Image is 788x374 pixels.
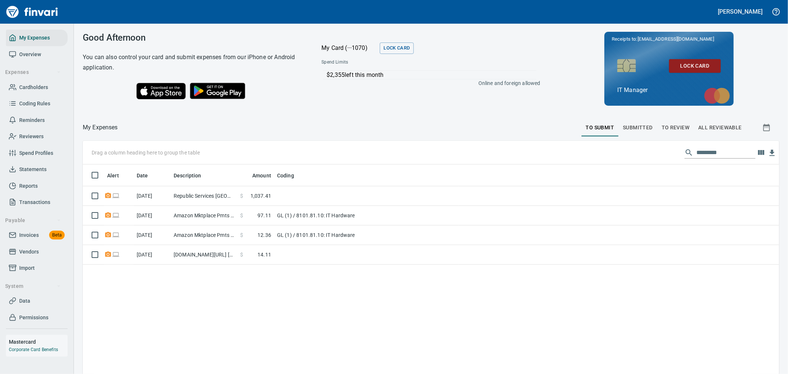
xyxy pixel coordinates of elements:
[19,132,44,141] span: Reviewers
[2,214,64,227] button: Payable
[321,59,443,66] span: Spend Limits
[243,171,271,180] span: Amount
[134,206,171,225] td: [DATE]
[174,171,211,180] span: Description
[623,123,653,132] span: Submitted
[6,244,68,260] a: Vendors
[19,231,39,240] span: Invoices
[6,293,68,309] a: Data
[134,245,171,265] td: [DATE]
[6,145,68,161] a: Spend Profiles
[134,225,171,245] td: [DATE]
[380,42,413,54] button: Lock Card
[240,212,243,219] span: $
[19,149,53,158] span: Spend Profiles
[586,123,614,132] span: To Submit
[612,35,726,43] p: Receipts to:
[250,192,271,200] span: 1,037.41
[83,123,118,132] nav: breadcrumb
[137,171,148,180] span: Date
[9,347,58,352] a: Corporate Card Benefits
[107,171,129,180] span: Alert
[19,116,45,125] span: Reminders
[9,338,68,346] h6: Mastercard
[6,309,68,326] a: Permissions
[136,83,186,99] img: Download on the App Store
[112,213,120,218] span: Online transaction
[19,181,38,191] span: Reports
[19,247,39,256] span: Vendors
[186,79,249,103] img: Get it on Google Play
[240,251,243,258] span: $
[6,128,68,145] a: Reviewers
[171,225,237,245] td: Amazon Mktplace Pmts [DOMAIN_NAME][URL] WA
[675,61,715,71] span: Lock Card
[104,213,112,218] span: Receipt Required
[104,252,112,257] span: Receipt Required
[6,161,68,178] a: Statements
[134,186,171,206] td: [DATE]
[277,171,294,180] span: Coding
[174,171,201,180] span: Description
[6,260,68,276] a: Import
[19,50,41,59] span: Overview
[19,313,48,322] span: Permissions
[698,123,742,132] span: All Reviewable
[6,79,68,96] a: Cardholders
[617,86,721,95] p: IT Manager
[2,279,64,293] button: System
[19,198,50,207] span: Transactions
[716,6,764,17] button: [PERSON_NAME]
[240,192,243,200] span: $
[137,171,158,180] span: Date
[4,3,60,21] img: Finvari
[274,206,459,225] td: GL (1) / 8101.81.10: IT Hardware
[321,44,377,52] p: My Card (···1070)
[171,206,237,225] td: Amazon Mktplace Pmts [DOMAIN_NAME][URL] WA
[83,52,303,73] h6: You can also control your card and submit expenses from our iPhone or Android application.
[171,245,237,265] td: [DOMAIN_NAME][URL] [PHONE_NUMBER] [GEOGRAPHIC_DATA]
[92,149,200,156] p: Drag a column heading here to group the table
[277,171,304,180] span: Coding
[19,99,50,108] span: Coding Rules
[112,252,120,257] span: Online transaction
[662,123,690,132] span: To Review
[257,251,271,258] span: 14.11
[112,232,120,237] span: Online transaction
[718,8,763,16] h5: [PERSON_NAME]
[6,227,68,244] a: InvoicesBeta
[107,171,119,180] span: Alert
[700,84,734,108] img: mastercard.svg
[252,171,271,180] span: Amount
[19,296,30,306] span: Data
[2,65,64,79] button: Expenses
[755,119,779,136] button: Show transactions within a particular date range
[327,71,536,79] p: $2,355 left this month
[5,68,61,77] span: Expenses
[6,194,68,211] a: Transactions
[6,112,68,129] a: Reminders
[257,231,271,239] span: 12.36
[104,232,112,237] span: Receipt Required
[6,46,68,63] a: Overview
[19,263,35,273] span: Import
[104,193,112,198] span: Receipt Required
[755,147,767,158] button: Choose columns to display
[637,35,714,42] span: [EMAIL_ADDRESS][DOMAIN_NAME]
[274,225,459,245] td: GL (1) / 8101.81.10: IT Hardware
[171,186,237,206] td: Republic Services [GEOGRAPHIC_DATA] [GEOGRAPHIC_DATA]
[19,33,50,42] span: My Expenses
[19,165,47,174] span: Statements
[5,216,61,225] span: Payable
[669,59,721,73] button: Lock Card
[315,79,540,87] p: Online and foreign allowed
[6,178,68,194] a: Reports
[5,282,61,291] span: System
[383,44,410,52] span: Lock Card
[49,231,65,239] span: Beta
[83,33,303,43] h3: Good Afternoon
[112,193,120,198] span: Online transaction
[19,83,48,92] span: Cardholders
[6,30,68,46] a: My Expenses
